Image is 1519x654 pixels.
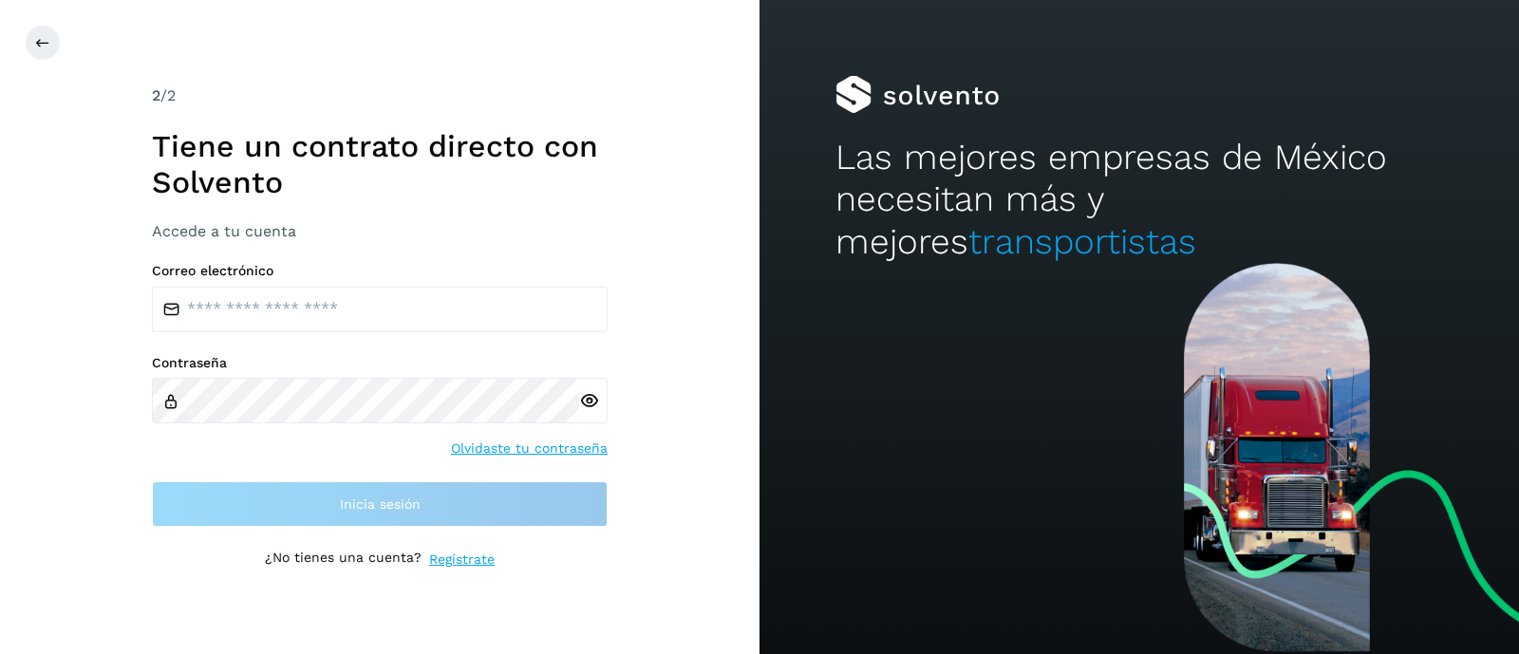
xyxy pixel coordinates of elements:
div: /2 [152,84,608,107]
h2: Las mejores empresas de México necesitan más y mejores [835,137,1443,263]
a: Olvidaste tu contraseña [451,439,608,458]
span: Inicia sesión [340,497,421,511]
a: Regístrate [429,550,495,570]
span: transportistas [968,221,1196,262]
span: 2 [152,86,160,104]
label: Correo electrónico [152,263,608,279]
h1: Tiene un contrato directo con Solvento [152,128,608,201]
label: Contraseña [152,355,608,371]
p: ¿No tienes una cuenta? [265,550,422,570]
button: Inicia sesión [152,481,608,527]
h3: Accede a tu cuenta [152,222,608,240]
